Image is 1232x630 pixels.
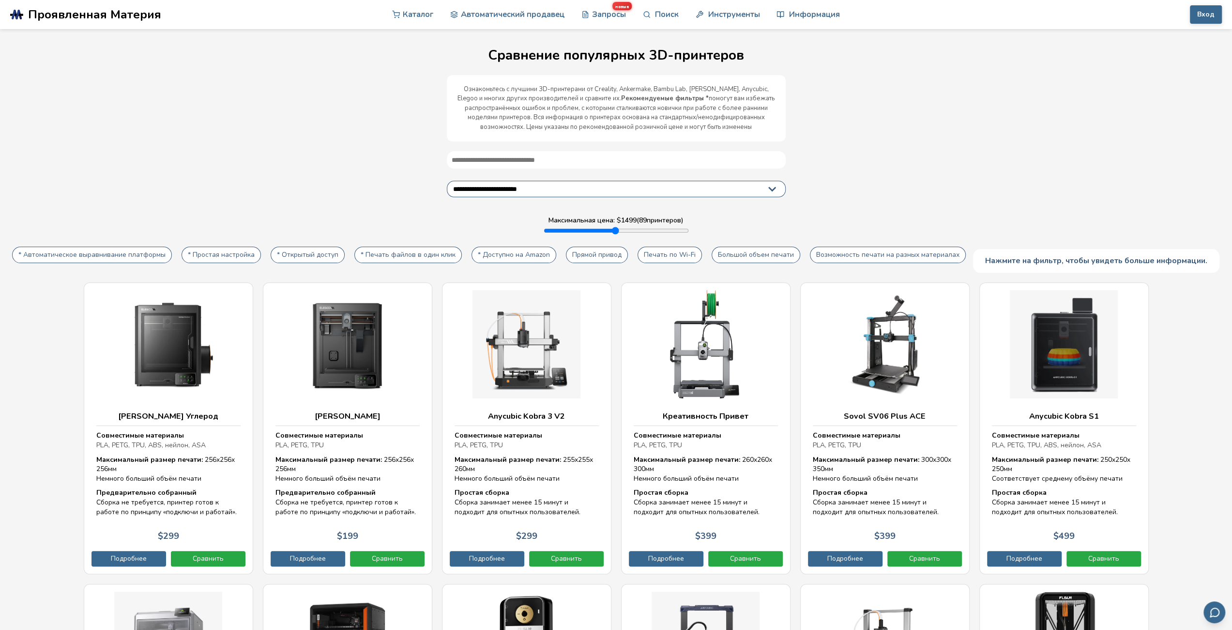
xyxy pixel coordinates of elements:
span: новые [612,2,631,10]
div: Сборка занимает менее 15 минут и подходит для опытных пользователей. [992,488,1136,517]
p: $ 299 [516,531,537,541]
p: Ознакомьтесь с лучшими 3D-принтерами от Creality, Ankermake, Bambu Lab, [PERSON_NAME], Anycubic, ... [456,85,776,132]
a: Сравнить [887,551,962,567]
div: 260 x 260 x 300 мм Немного больший объём печати [634,455,778,484]
strong: Предварительно собранный [275,488,376,497]
button: Большой объем печати [712,247,800,263]
strong: Максимальный размер печати: [634,455,740,464]
a: Подробнее [987,551,1062,567]
button: Вход [1190,5,1222,24]
button: Отправить отзыв по электронной почте [1203,601,1225,623]
div: Сборка занимает менее 15 минут и подходит для опытных пользователей. [455,488,599,517]
h1: Сравнение популярных 3D-принтеров [10,48,1222,63]
strong: Предварительно собранный [96,488,197,497]
h3: Anycubic Kobra S1 [992,411,1136,421]
span: PLA, PETG, TPU [455,441,503,450]
h3: Anycubic Kobra 3 V2 [455,411,599,421]
div: 256 x 256 x 256 мм Немного больший объём печати [275,455,420,484]
p: $ 299 [158,531,179,541]
a: Подробнее [91,551,166,567]
strong: Максимальный размер печати: [813,455,919,464]
button: Прямой привод [566,247,628,263]
span: PLA, PETG, TPU [275,441,324,450]
span: PLA, PETG, TPU, ABS, нейлон, ASA [992,441,1101,450]
p: $ 199 [337,531,358,541]
div: 255 x 255 x 260 мм Немного больший объём печати [455,455,599,484]
strong: Совместимые материалы [992,431,1080,440]
a: Sovol SV06 Plus ACEСовместимые материалыPLA, PETG, TPUМаксимальный размер печати: 300x300x 350ммН... [800,283,970,574]
a: Сравнить [529,551,604,567]
strong: Простая сборка [634,488,688,497]
strong: Максимальный размер печати: [275,455,382,464]
a: Anycubic Kobra S1Совместимые материалыPLA, PETG, TPU, ABS, нейлон, ASAМаксимальный размер печати:... [979,283,1149,574]
span: Проявленная Материя [28,8,161,21]
strong: Совместимые материалы [813,431,900,440]
button: * Печать файлов в один клик [354,247,462,263]
strong: Максимальный размер печати: [992,455,1098,464]
div: Сборка не требуется, принтер готов к работе по принципу «подключи и работай». [275,488,420,517]
button: * Открытый доступ [271,247,345,263]
strong: Максимальный размер печати: [96,455,203,464]
div: Сборка не требуется, принтер готов к работе по принципу «подключи и работай». [96,488,241,517]
a: Подробнее [629,551,703,567]
span: PLA, PETG, TPU [813,441,861,450]
a: Сравнить [171,551,245,567]
strong: Совместимые материалы [455,431,542,440]
a: Сравнить [350,551,425,567]
div: 256 x 256 x 256 мм Немного больший объём печати [96,455,241,484]
label: Максимальная цена: $ 1499 ( 89 принтеров) [548,217,684,224]
p: $ 399 [874,531,896,541]
a: [PERSON_NAME] УглеродСовместимые материалыPLA, PETG, TPU, ABS, нейлон, ASAМаксимальный размер печ... [84,283,253,574]
span: PLA, PETG, TPU, ABS, нейлон, ASA [96,441,206,450]
div: 250 x 250 x 250 мм Соответствует среднему объёму печати [992,455,1136,484]
div: Сборка занимает менее 15 минут и подходит для опытных пользователей. [813,488,957,517]
button: * Простая настройка [182,247,261,263]
a: Креативность ПриветСовместимые материалыPLA, PETG, TPUМаксимальный размер печати: 260x260x 300ммН... [621,283,791,574]
button: * Доступно на Amazon [472,247,556,263]
a: Подробнее [450,551,524,567]
h3: Sovol SV06 Plus ACE [813,411,957,421]
strong: Простая сборка [813,488,867,497]
div: Нажмите на фильтр, чтобы увидеть больше информации. [973,249,1219,272]
a: Подробнее [808,551,882,567]
strong: Совместимые материалы [634,431,721,440]
strong: Максимальный размер печати: [455,455,561,464]
strong: Совместимые материалы [275,431,363,440]
strong: Простая сборка [992,488,1047,497]
span: PLA, PETG, TPU [634,441,682,450]
h3: [PERSON_NAME] Углерод [96,411,241,421]
h3: Креативность Привет [634,411,778,421]
p: $ 399 [695,531,716,541]
button: * Автоматическое выравнивание платформы [12,247,172,263]
a: Подробнее [271,551,345,567]
button: Печать по Wi-Fi [638,247,702,263]
div: Сборка занимает менее 15 минут и подходит для опытных пользователей. [634,488,778,517]
p: $ 499 [1053,531,1075,541]
a: Сравнить [1066,551,1141,567]
button: Возможность печати на разных материалах [810,247,966,263]
strong: Совместимые материалы [96,431,184,440]
h3: [PERSON_NAME] [275,411,420,421]
a: [PERSON_NAME]Совместимые материалыPLA, PETG, TPUМаксимальный размер печати: 256x256x 256ммНемного... [263,283,432,574]
a: Сравнить [708,551,783,567]
strong: Простая сборка [455,488,509,497]
b: Рекомендуемые фильтры * [621,94,709,103]
div: 300 x 300 x 350 мм Немного больший объём печати [813,455,957,484]
a: Anycubic Kobra 3 V2Совместимые материалыPLA, PETG, TPUМаксимальный размер печати: 255x255x 260ммН... [442,283,611,574]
